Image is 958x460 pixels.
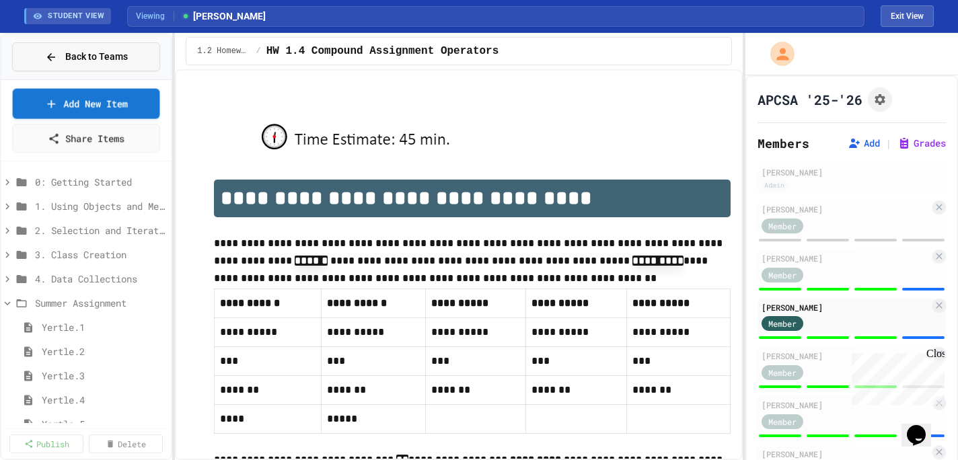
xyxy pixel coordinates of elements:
span: Yertle.5 [42,417,165,431]
div: Chat with us now!Close [5,5,93,85]
span: 4. Data Collections [35,272,165,286]
div: [PERSON_NAME] [762,203,930,215]
div: [PERSON_NAME] [762,350,930,362]
h1: APCSA '25-'26 [758,90,862,109]
span: HW 1.4 Compound Assignment Operators [266,43,499,59]
span: Member [768,317,797,330]
span: 2. Selection and Iteration [35,223,165,237]
span: Yertle.2 [42,344,165,358]
span: Back to Teams [65,50,128,64]
span: Viewing [136,10,174,22]
span: Summer Assignment [35,296,165,310]
div: Admin [762,180,787,191]
button: Back to Teams [12,42,160,71]
span: 0: Getting Started [35,175,165,189]
div: [PERSON_NAME] [762,448,930,460]
button: Exit student view [881,5,934,27]
a: Add New Item [13,89,160,119]
span: Member [768,220,797,232]
div: [PERSON_NAME] [762,166,942,178]
span: Yertle.4 [42,393,165,407]
span: Member [768,367,797,379]
button: Grades [897,137,946,150]
h2: Members [758,134,809,153]
span: 1. Using Objects and Methods [35,199,165,213]
iframe: chat widget [901,406,945,447]
span: 3. Class Creation [35,247,165,262]
span: 1.2 Homework [197,46,250,56]
button: Assignment Settings [868,87,892,112]
span: / [256,46,260,56]
span: [PERSON_NAME] [181,9,266,24]
div: [PERSON_NAME] [762,301,930,313]
span: | [885,135,892,151]
a: Share Items [12,124,160,153]
span: Yertle.1 [42,320,165,334]
div: My Account [756,38,798,69]
a: Publish [9,434,83,453]
div: [PERSON_NAME] [762,252,930,264]
span: Yertle.3 [42,369,165,383]
span: Member [768,269,797,281]
a: Delete [89,434,163,453]
button: Add [848,137,880,150]
iframe: chat widget [846,348,945,405]
span: Member [768,416,797,428]
span: STUDENT VIEW [48,11,104,22]
div: [PERSON_NAME] [762,399,930,411]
